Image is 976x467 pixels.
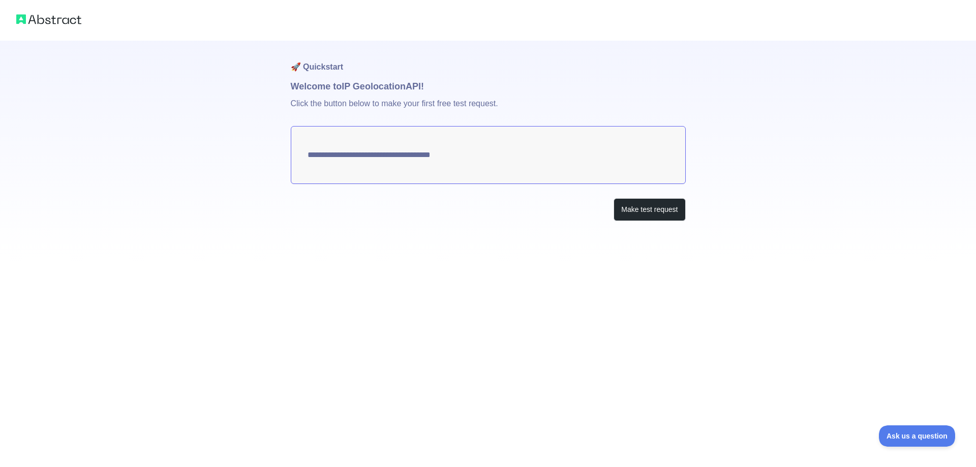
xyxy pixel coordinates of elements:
button: Make test request [614,198,685,221]
img: Abstract logo [16,12,81,26]
p: Click the button below to make your first free test request. [291,94,686,126]
iframe: Toggle Customer Support [879,425,956,447]
h1: Welcome to IP Geolocation API! [291,79,686,94]
h1: 🚀 Quickstart [291,41,686,79]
